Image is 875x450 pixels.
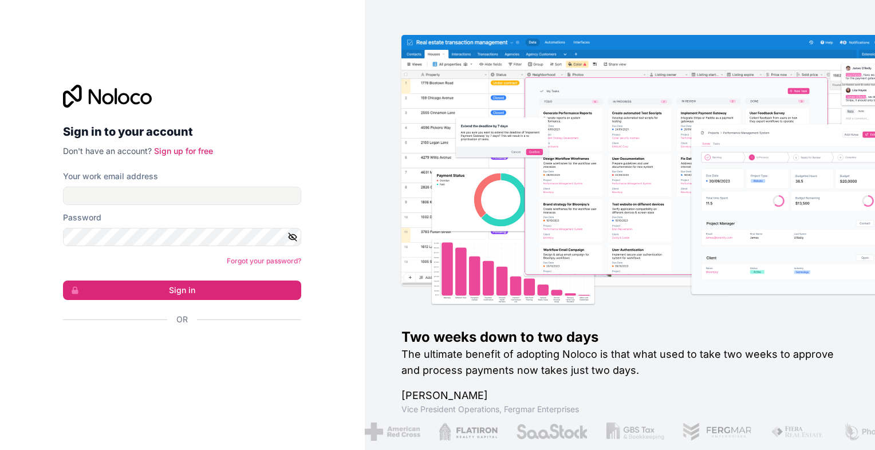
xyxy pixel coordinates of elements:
[516,423,588,441] img: /assets/saastock-C6Zbiodz.png
[771,423,825,441] img: /assets/fiera-fwj2N5v4.png
[63,212,101,223] label: Password
[401,346,838,378] h2: The ultimate benefit of adopting Noloco is that what used to take two weeks to approve and proces...
[364,423,420,441] img: /assets/american-red-cross-BAupjrZR.png
[63,187,301,205] input: Email address
[401,388,838,404] h1: [PERSON_NAME]
[438,423,498,441] img: /assets/flatiron-C8eUkumj.png
[63,146,152,156] span: Don't have an account?
[227,256,301,265] a: Forgot your password?
[63,121,301,142] h2: Sign in to your account
[63,228,301,246] input: Password
[57,338,298,363] iframe: Sign in with Google Button
[63,171,158,182] label: Your work email address
[401,328,838,346] h1: Two weeks down to two days
[401,404,838,415] h1: Vice President Operations , Fergmar Enterprises
[154,146,213,156] a: Sign up for free
[63,281,301,300] button: Sign in
[683,423,752,441] img: /assets/fergmar-CudnrXN5.png
[606,423,664,441] img: /assets/gbstax-C-GtDUiK.png
[176,314,188,325] span: Or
